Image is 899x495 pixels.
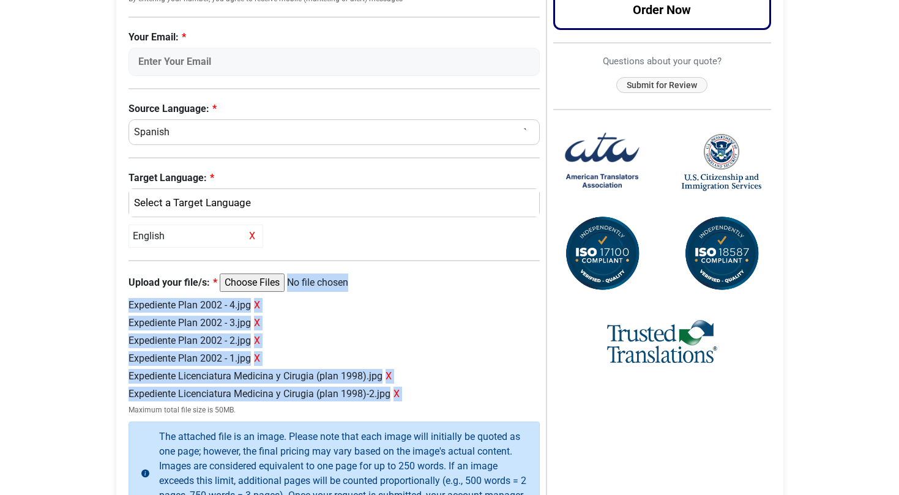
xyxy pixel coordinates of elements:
h6: Questions about your quote? [553,56,771,67]
div: Expediente Plan 2002 - 1.jpg [129,351,540,366]
label: Source Language: [129,102,540,116]
small: Maximum total file size is 50MB. [129,404,540,415]
div: Expediente Licenciatura Medicina y Cirugia (plan 1998)-2.jpg [129,387,540,401]
div: Expediente Plan 2002 - 3.jpg [129,316,540,330]
img: United States Citizenship and Immigration Services Logo [682,133,761,192]
img: ISO 18587 Compliant Certification [682,214,761,294]
label: Your Email: [129,30,540,45]
label: Upload your file/s: [129,275,217,290]
span: X [254,335,260,346]
img: Trusted Translations Logo [607,318,717,367]
img: ISO 17100 Compliant Certification [562,214,642,294]
svg: Information [141,455,149,492]
button: English [129,188,540,218]
span: X [246,229,259,244]
input: Enter Your Email [129,48,540,76]
div: English [129,225,263,248]
span: X [386,370,392,382]
div: English [135,195,528,211]
span: X [254,317,260,329]
label: Target Language: [129,171,540,185]
span: X [254,352,260,364]
button: Submit for Review [616,77,707,94]
img: American Translators Association Logo [562,122,642,202]
span: X [394,388,400,400]
span: X [254,299,260,311]
div: Expediente Licenciatura Medicina y Cirugia (plan 1998).jpg [129,369,540,384]
div: Expediente Plan 2002 - 4.jpg [129,298,540,313]
div: Expediente Plan 2002 - 2.jpg [129,333,540,348]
